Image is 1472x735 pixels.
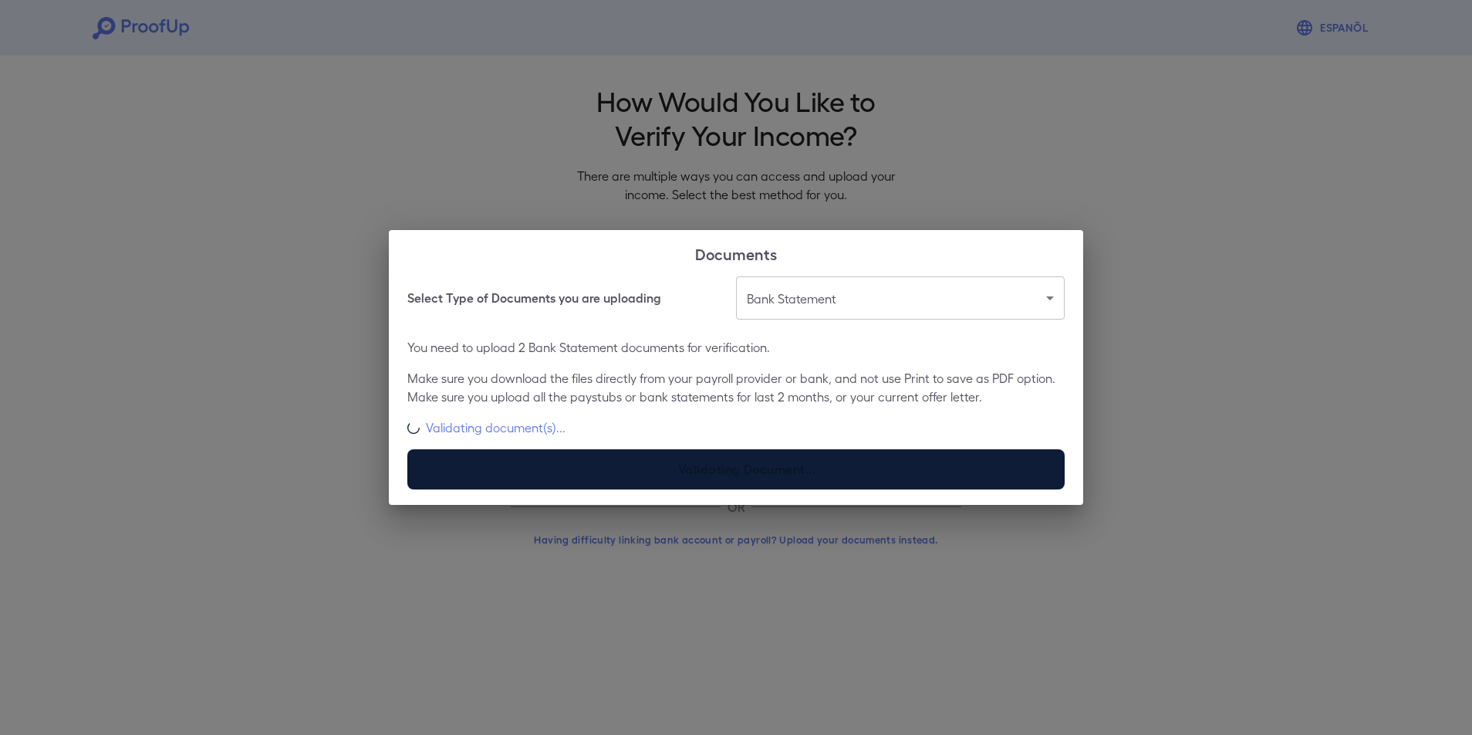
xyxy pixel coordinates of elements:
div: Bank Statement [736,276,1065,320]
p: You need to upload 2 Bank Statement documents for verification. [407,338,1065,357]
h2: Documents [389,230,1083,276]
h6: Select Type of Documents you are uploading [407,289,661,307]
p: Make sure you download the files directly from your payroll provider or bank, and not use Print t... [407,369,1065,406]
p: Validating document(s)... [426,418,566,437]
